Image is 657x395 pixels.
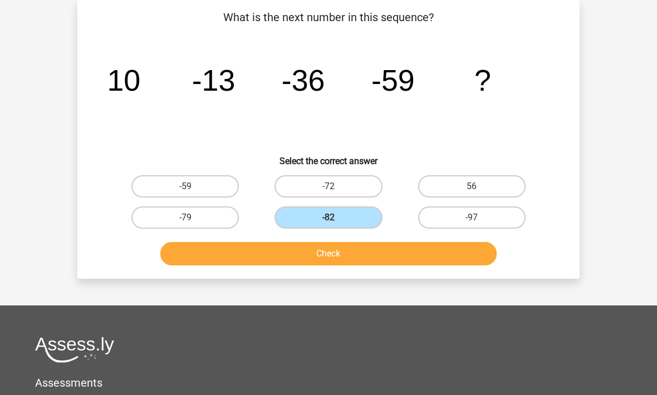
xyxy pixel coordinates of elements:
[371,63,415,97] tspan: -59
[474,63,491,97] tspan: ?
[95,147,562,166] h6: Select the correct answer
[274,206,382,229] label: -82
[418,175,526,197] label: 56
[131,206,239,229] label: -79
[35,376,622,389] h5: Assessments
[107,63,140,97] tspan: 10
[282,63,325,97] tspan: -36
[192,63,236,97] tspan: -13
[274,175,382,197] label: -72
[160,242,497,265] button: Check
[35,337,114,363] img: Assessly logo
[418,206,526,229] label: -97
[131,175,239,197] label: -59
[95,9,562,26] p: What is the next number in this sequence?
